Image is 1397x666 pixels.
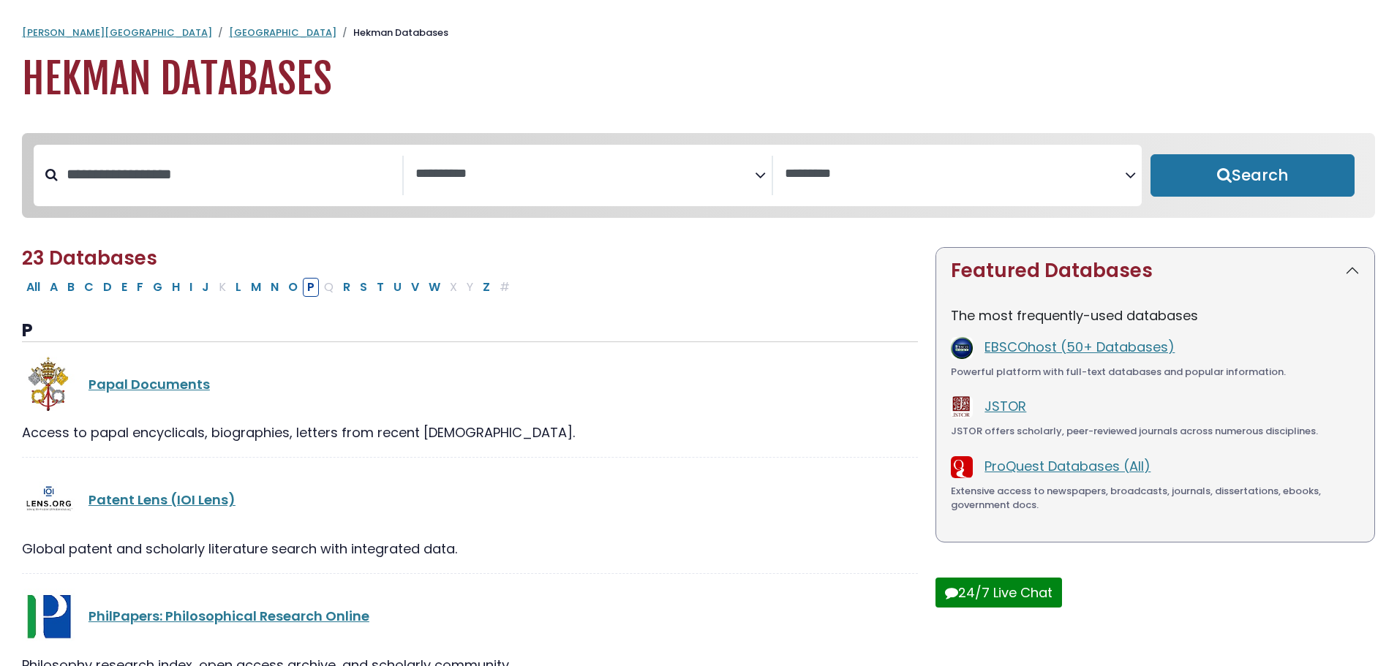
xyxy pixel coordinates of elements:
button: Filter Results M [246,278,266,297]
button: All [22,278,45,297]
li: Hekman Databases [336,26,448,40]
nav: breadcrumb [22,26,1375,40]
button: Filter Results E [117,278,132,297]
div: Extensive access to newspapers, broadcasts, journals, dissertations, ebooks, government docs. [951,484,1360,512]
button: Filter Results S [355,278,372,297]
nav: Search filters [22,133,1375,218]
button: Filter Results I [185,278,197,297]
button: Filter Results A [45,278,62,297]
button: Filter Results L [231,278,246,297]
button: Filter Results H [167,278,184,297]
button: Filter Results J [197,278,214,297]
textarea: Search [785,167,1125,182]
button: Filter Results R [339,278,355,297]
a: Papal Documents [89,375,210,393]
div: JSTOR offers scholarly, peer-reviewed journals across numerous disciplines. [951,424,1360,439]
h3: P [22,320,918,342]
button: Filter Results O [284,278,302,297]
a: [PERSON_NAME][GEOGRAPHIC_DATA] [22,26,212,39]
span: 23 Databases [22,245,157,271]
button: Filter Results G [148,278,167,297]
button: Submit for Search Results [1151,154,1355,197]
button: Filter Results N [266,278,283,297]
a: ProQuest Databases (All) [984,457,1151,475]
button: 24/7 Live Chat [935,578,1062,608]
button: Filter Results W [424,278,445,297]
input: Search database by title or keyword [58,162,402,186]
button: Filter Results V [407,278,423,297]
button: Filter Results P [303,278,319,297]
button: Filter Results T [372,278,388,297]
a: EBSCOhost (50+ Databases) [984,338,1175,356]
button: Filter Results B [63,278,79,297]
a: [GEOGRAPHIC_DATA] [229,26,336,39]
h1: Hekman Databases [22,55,1375,104]
button: Filter Results F [132,278,148,297]
a: PhilPapers: Philosophical Research Online [89,607,369,625]
p: The most frequently-used databases [951,306,1360,325]
div: Alpha-list to filter by first letter of database name [22,277,516,295]
div: Global patent and scholarly literature search with integrated data. [22,539,918,559]
button: Filter Results C [80,278,98,297]
button: Filter Results D [99,278,116,297]
button: Filter Results U [389,278,406,297]
a: Patent Lens (IOI Lens) [89,491,236,509]
button: Filter Results Z [478,278,494,297]
a: JSTOR [984,397,1026,415]
button: Featured Databases [936,248,1374,294]
div: Powerful platform with full-text databases and popular information. [951,365,1360,379]
textarea: Search [415,167,756,182]
div: Access to papal encyclicals, biographies, letters from recent [DEMOGRAPHIC_DATA]. [22,423,918,442]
